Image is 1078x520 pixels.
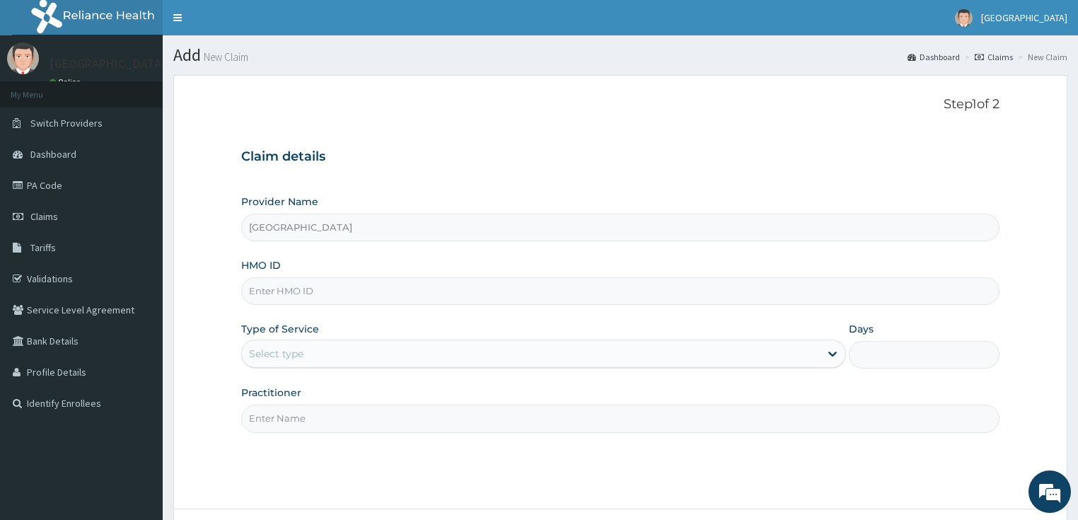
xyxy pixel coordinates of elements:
[908,51,960,63] a: Dashboard
[50,77,83,87] a: Online
[981,11,1067,24] span: [GEOGRAPHIC_DATA]
[241,386,301,400] label: Practitioner
[50,57,166,70] p: [GEOGRAPHIC_DATA]
[201,52,248,62] small: New Claim
[975,51,1013,63] a: Claims
[30,210,58,223] span: Claims
[249,347,303,361] div: Select type
[241,195,318,209] label: Provider Name
[241,97,1000,112] p: Step 1 of 2
[7,42,39,74] img: User Image
[30,117,103,129] span: Switch Providers
[241,149,1000,165] h3: Claim details
[955,9,973,27] img: User Image
[241,258,281,272] label: HMO ID
[849,322,874,336] label: Days
[241,277,1000,305] input: Enter HMO ID
[1014,51,1067,63] li: New Claim
[30,241,56,254] span: Tariffs
[30,148,76,161] span: Dashboard
[241,405,1000,432] input: Enter Name
[173,46,1067,64] h1: Add
[241,322,319,336] label: Type of Service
